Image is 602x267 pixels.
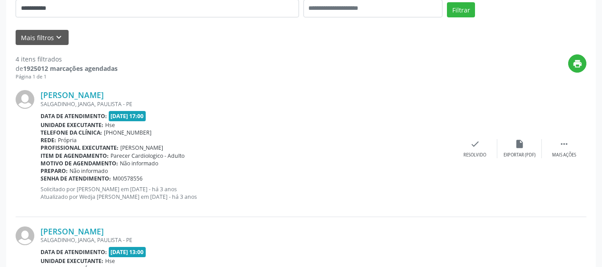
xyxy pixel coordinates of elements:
[54,33,64,42] i: keyboard_arrow_down
[447,2,475,17] button: Filtrar
[23,64,118,73] strong: 1925012 marcações agendadas
[41,257,103,265] b: Unidade executante:
[16,30,69,45] button: Mais filtroskeyboard_arrow_down
[111,152,184,160] span: Parecer Cardiologico - Adulto
[41,175,111,182] b: Senha de atendimento:
[41,248,107,256] b: Data de atendimento:
[105,121,115,129] span: Hse
[504,152,536,158] div: Exportar (PDF)
[41,185,453,201] p: Solicitado por [PERSON_NAME] em [DATE] - há 3 anos Atualizado por Wedja [PERSON_NAME] em [DATE] -...
[105,257,115,265] span: Hse
[16,73,118,81] div: Página 1 de 1
[552,152,576,158] div: Mais ações
[41,112,107,120] b: Data de atendimento:
[58,136,77,144] span: Própria
[16,54,118,64] div: 4 itens filtrados
[16,226,34,245] img: img
[41,152,109,160] b: Item de agendamento:
[41,129,102,136] b: Telefone da clínica:
[41,100,453,108] div: SALGADINHO, JANGA, PAULISTA - PE
[41,226,104,236] a: [PERSON_NAME]
[41,121,103,129] b: Unidade executante:
[104,129,152,136] span: [PHONE_NUMBER]
[41,144,119,152] b: Profissional executante:
[41,90,104,100] a: [PERSON_NAME]
[515,139,524,149] i: insert_drive_file
[41,136,56,144] b: Rede:
[109,111,146,121] span: [DATE] 17:00
[16,90,34,109] img: img
[573,59,582,69] i: print
[120,144,163,152] span: [PERSON_NAME]
[470,139,480,149] i: check
[568,54,586,73] button: print
[41,167,68,175] b: Preparo:
[41,236,453,244] div: SALGADINHO, JANGA, PAULISTA - PE
[70,167,108,175] span: Não informado
[559,139,569,149] i: 
[113,175,143,182] span: M00578556
[109,247,146,257] span: [DATE] 13:00
[41,160,118,167] b: Motivo de agendamento:
[16,64,118,73] div: de
[120,160,158,167] span: Não informado
[463,152,486,158] div: Resolvido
